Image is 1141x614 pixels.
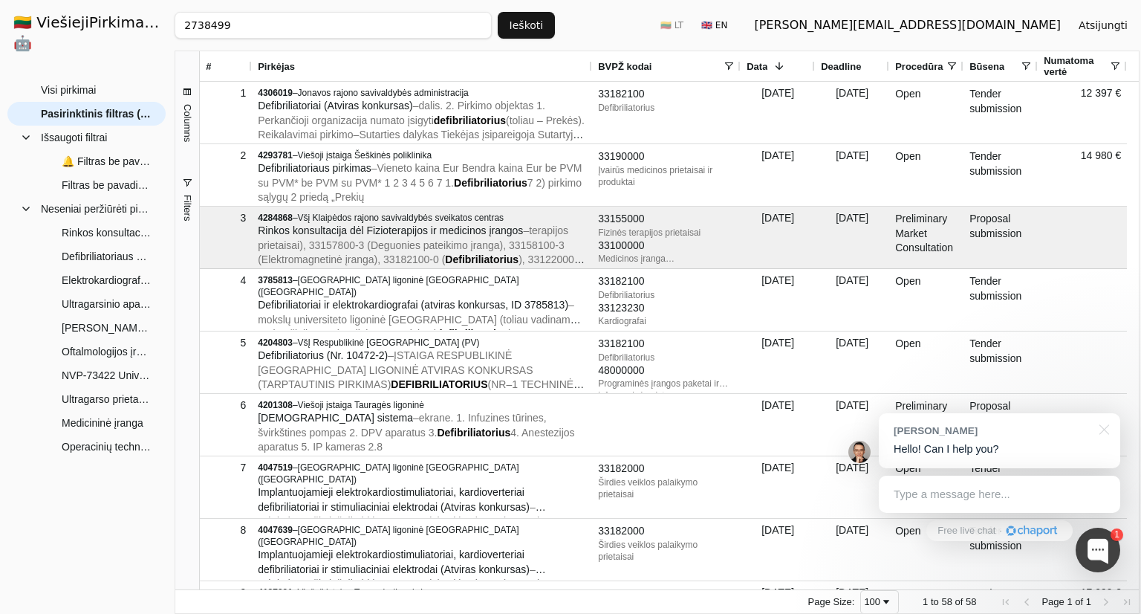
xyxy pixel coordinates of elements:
[1100,596,1112,608] div: Next Page
[206,270,246,291] div: 4
[258,578,550,604] span: vykdydama šį viešąjį pirkimą numato įsigyti implantuojamuosius elektrokardiostimuliatorius, kardi...
[889,269,963,331] div: Open
[258,150,293,161] span: 4293781
[999,524,1002,538] div: ·
[258,274,586,298] div: –
[889,394,963,456] div: Preliminary Market Consultation
[258,213,293,223] span: 4284868
[955,596,963,607] span: of
[889,519,963,581] div: Open
[445,253,519,265] span: Defibriliatorius
[206,582,246,604] div: 9
[598,378,735,390] div: Programinės įrangos paketai ir informacinės sistemos
[258,412,574,453] span: –
[815,207,889,268] div: [DATE]
[1075,596,1083,607] span: of
[598,87,735,102] div: 33182100
[741,519,815,581] div: [DATE]
[1041,596,1064,607] span: Page
[815,332,889,393] div: [DATE]
[963,207,1038,268] div: Proposal submission
[848,441,871,463] img: Jonas
[598,524,735,539] div: 33182000
[41,198,151,220] span: Neseniai peržiūrėti pirkimai
[258,87,586,99] div: –
[747,61,767,72] span: Data
[62,412,143,434] span: Medicininė įranga
[258,314,585,340] span: mokslų universiteto ligoninė [GEOGRAPHIC_DATA] (toliau vadinama – perkančioji organizacija) numat...
[741,82,815,143] div: [DATE]
[815,456,889,518] div: [DATE]
[298,400,424,410] span: Viešoji įstaiga Tauragės ligoninė
[258,100,545,126] span: dalis. 2. Pirkimo objektas 1. Perkančioji organizacija numato įsigyti
[62,317,151,339] span: [PERSON_NAME] konsultacija dėl ultragarsinio aparato daviklio pirkimo
[258,224,568,265] span: terapijos prietaisai), 33157800-3 (Deguonies pateikimo įranga), 33158100-3 (Elektromagnetinė įran...
[182,195,193,221] span: Filters
[258,525,519,547] span: [GEOGRAPHIC_DATA] ligoninė [GEOGRAPHIC_DATA] ([GEOGRAPHIC_DATA])
[598,102,735,114] div: Defibriliatorius
[926,520,1072,541] a: Free live chat·
[1038,144,1127,206] div: 14 980 €
[815,269,889,331] div: [DATE]
[889,144,963,206] div: Open
[258,212,586,224] div: –
[175,12,491,39] input: Greita paieška...
[149,13,172,31] strong: .AI
[598,476,735,500] div: Širdies veiklos palaikymo prietaisai
[298,213,504,223] span: Všį Klaipėdos rajono savivaldybės sveikatos centras
[62,245,151,268] span: Defibriliatoriaus pirkimas
[298,337,480,348] span: VšĮ Respublikinė [GEOGRAPHIC_DATA] (PV)
[258,162,582,189] span: Vieneto kaina Eur Bendra kaina Eur be PVM su PVM* be PVM su PVM* 1 2 3 4 5 6 7 1.
[258,399,586,411] div: –
[258,400,293,410] span: 4201308
[258,299,568,311] span: Defibriliatoriai ir elektrokardiografai (atviras konkursas, ID 3785813)
[1000,596,1012,608] div: First Page
[741,144,815,206] div: [DATE]
[258,337,293,348] span: 4204803
[258,525,293,535] span: 4047639
[258,412,547,439] span: ekrane. 1. Infuzines tūrines, švirkštines pompas 2. DPV aparatus 3.
[258,337,586,349] div: –
[963,332,1038,393] div: Tender submission
[258,224,523,236] span: Rinkos konsultacija dėl Fizioterapijos ir medicinos įrangos
[258,162,371,174] span: Defibriliatoriaus pirkimas
[815,519,889,581] div: [DATE]
[206,207,246,229] div: 3
[41,79,96,101] span: Visi pirkimai
[258,524,586,548] div: –
[931,596,939,607] span: to
[258,586,586,598] div: –
[741,394,815,456] div: [DATE]
[258,462,293,473] span: 4047519
[754,16,1061,34] div: [PERSON_NAME][EMAIL_ADDRESS][DOMAIN_NAME]
[1044,55,1109,77] span: Numatoma vertė
[206,61,211,72] span: #
[923,596,928,607] span: 1
[258,462,586,485] div: –
[206,83,246,104] div: 1
[1067,12,1140,39] button: Atsijungti
[258,129,583,155] span: Sutarties dalykas Tiekėjas įsipareigoja Sutartyje numatytomis sąlygomis perduoti Pirkėjui
[741,207,815,268] div: [DATE]
[258,462,519,485] span: [GEOGRAPHIC_DATA] ligoninė [GEOGRAPHIC_DATA] ([GEOGRAPHIC_DATA])
[815,82,889,143] div: [DATE]
[258,349,584,492] span: – – – – –
[741,332,815,393] div: [DATE]
[963,144,1038,206] div: Tender submission
[258,515,550,542] span: vykdydama šį viešąjį pirkimą numato įsigyti implantuojamuosius elektrokardiostimuliatorius, kardi...
[1086,596,1091,607] span: 1
[436,328,508,340] span: defibriliatorius
[598,289,735,301] div: Defibriliatorius
[598,539,735,563] div: Širdies veiklos palaikymo prietaisai
[894,442,1105,457] p: Hello! Can I help you?
[258,412,413,424] span: [DEMOGRAPHIC_DATA] sistema
[258,61,295,72] span: Pirkėjas
[1067,596,1072,607] span: 1
[298,150,432,161] span: Viešoji įstaiga Šeškinės poliklinika
[391,378,487,390] span: DEFIBRILIATORIUS
[206,145,246,167] div: 2
[258,275,519,297] span: [GEOGRAPHIC_DATA] ligoninė [GEOGRAPHIC_DATA] ([GEOGRAPHIC_DATA])
[258,162,582,203] span: –
[62,174,151,196] span: Filtras be pavadinimo
[498,12,556,39] button: Ieškoti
